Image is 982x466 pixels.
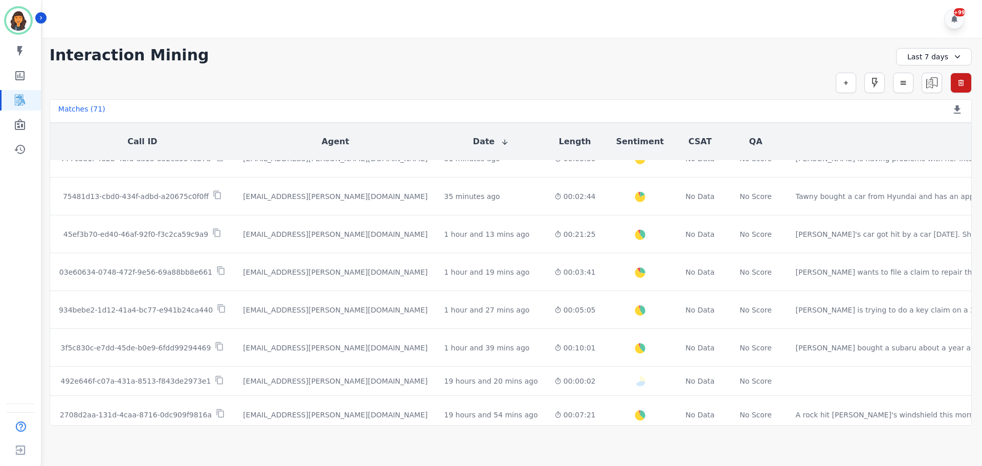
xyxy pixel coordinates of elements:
[616,136,663,148] button: Sentiment
[6,8,31,33] img: Bordered avatar
[243,343,428,353] div: [EMAIL_ADDRESS][PERSON_NAME][DOMAIN_NAME]
[684,376,716,386] div: No Data
[473,136,509,148] button: Date
[127,136,157,148] button: Call ID
[896,48,972,65] div: Last 7 days
[444,267,529,277] div: 1 hour and 19 mins ago
[444,410,538,420] div: 19 hours and 54 mins ago
[50,46,209,64] h1: Interaction Mining
[554,343,596,353] div: 00:10:01
[740,376,772,386] div: No Score
[444,229,529,239] div: 1 hour and 13 mins ago
[243,229,428,239] div: [EMAIL_ADDRESS][PERSON_NAME][DOMAIN_NAME]
[554,305,596,315] div: 00:05:05
[63,229,208,239] p: 45ef3b70-ed40-46af-92f0-f3c2ca59c9a9
[559,136,591,148] button: Length
[444,376,538,386] div: 19 hours and 20 mins ago
[554,410,596,420] div: 00:07:21
[58,104,105,118] div: Matches ( 71 )
[243,410,428,420] div: [EMAIL_ADDRESS][PERSON_NAME][DOMAIN_NAME]
[749,136,763,148] button: QA
[554,191,596,202] div: 00:02:44
[60,410,212,420] p: 2708d2aa-131d-4caa-8716-0dc909f9816a
[688,136,712,148] button: CSAT
[554,229,596,239] div: 00:21:25
[61,376,211,386] p: 492e646f-c07a-431a-8513-f843de2973e1
[740,410,772,420] div: No Score
[684,410,716,420] div: No Data
[740,191,772,202] div: No Score
[684,343,716,353] div: No Data
[684,191,716,202] div: No Data
[554,376,596,386] div: 00:00:02
[740,343,772,353] div: No Score
[684,229,716,239] div: No Data
[684,267,716,277] div: No Data
[63,191,209,202] p: 75481d13-cbd0-434f-adbd-a20675c0f0ff
[61,343,211,353] p: 3f5c830c-e7dd-45de-b0e9-6fdd99294469
[444,343,529,353] div: 1 hour and 39 mins ago
[554,267,596,277] div: 00:03:41
[444,191,500,202] div: 35 minutes ago
[243,267,428,277] div: [EMAIL_ADDRESS][PERSON_NAME][DOMAIN_NAME]
[740,229,772,239] div: No Score
[322,136,349,148] button: Agent
[740,305,772,315] div: No Score
[243,376,428,386] div: [EMAIL_ADDRESS][PERSON_NAME][DOMAIN_NAME]
[243,305,428,315] div: [EMAIL_ADDRESS][PERSON_NAME][DOMAIN_NAME]
[444,305,529,315] div: 1 hour and 27 mins ago
[954,8,965,16] div: +99
[243,191,428,202] div: [EMAIL_ADDRESS][PERSON_NAME][DOMAIN_NAME]
[59,267,212,277] p: 03e60634-0748-472f-9e56-69a88bb8e661
[684,305,716,315] div: No Data
[740,267,772,277] div: No Score
[59,305,213,315] p: 934bebe2-1d12-41a4-bc77-e941b24ca440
